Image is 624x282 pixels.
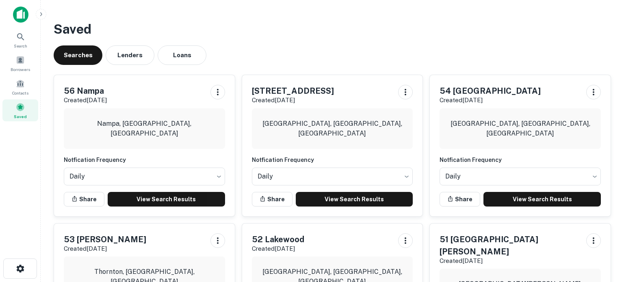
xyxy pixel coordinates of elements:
[440,233,580,258] h5: 51 [GEOGRAPHIC_DATA][PERSON_NAME]
[64,155,225,164] h6: Notfication Frequency
[54,19,611,39] h3: Saved
[64,192,104,207] button: Share
[446,119,594,138] p: [GEOGRAPHIC_DATA], [GEOGRAPHIC_DATA], [GEOGRAPHIC_DATA]
[296,192,413,207] a: View Search Results
[252,95,334,105] p: Created [DATE]
[483,192,601,207] a: View Search Results
[14,43,27,49] span: Search
[252,165,413,188] div: Without label
[14,113,27,120] span: Saved
[252,155,413,164] h6: Notfication Frequency
[440,192,480,207] button: Share
[64,95,107,105] p: Created [DATE]
[440,165,601,188] div: Without label
[258,119,407,138] p: [GEOGRAPHIC_DATA], [GEOGRAPHIC_DATA], [GEOGRAPHIC_DATA]
[13,6,28,23] img: capitalize-icon.png
[440,256,580,266] p: Created [DATE]
[2,52,38,74] a: Borrowers
[64,244,146,254] p: Created [DATE]
[106,45,154,65] button: Lenders
[252,233,304,245] h5: 52 Lakewood
[12,90,28,96] span: Contacts
[2,99,38,121] a: Saved
[64,165,225,188] div: Without label
[158,45,206,65] button: Loans
[440,95,541,105] p: Created [DATE]
[440,155,601,164] h6: Notfication Frequency
[11,66,30,73] span: Borrowers
[252,244,304,254] p: Created [DATE]
[64,85,107,97] h5: 56 Nampa
[583,217,624,256] iframe: Chat Widget
[252,192,292,207] button: Share
[108,192,225,207] a: View Search Results
[64,233,146,245] h5: 53 [PERSON_NAME]
[2,76,38,98] a: Contacts
[440,85,541,97] h5: 54 [GEOGRAPHIC_DATA]
[2,29,38,51] a: Search
[54,45,102,65] button: Searches
[70,119,219,138] p: Nampa, [GEOGRAPHIC_DATA], [GEOGRAPHIC_DATA]
[252,85,334,97] h5: [STREET_ADDRESS]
